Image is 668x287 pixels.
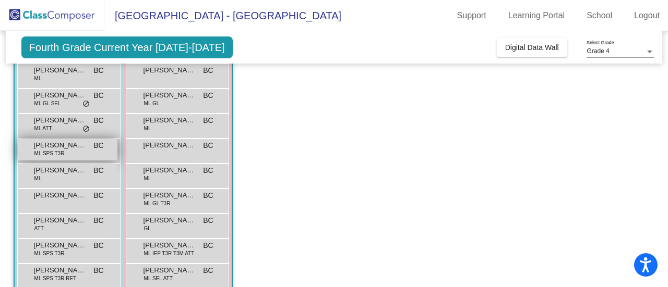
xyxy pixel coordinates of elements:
[144,199,171,207] span: ML GL T3R
[93,215,103,226] span: BC
[21,36,233,58] span: Fourth Grade Current Year [DATE]-[DATE]
[34,224,44,232] span: ATT
[449,7,495,24] a: Support
[578,7,621,24] a: School
[500,7,574,24] a: Learning Portal
[144,265,196,276] span: [PERSON_NAME]
[144,249,195,257] span: ML IEP T3R T3M ATT
[34,174,42,182] span: ML
[93,65,103,76] span: BC
[144,274,173,282] span: ML SEL ATT
[82,100,90,108] span: do_not_disturb_alt
[93,90,103,101] span: BC
[34,74,42,82] span: ML
[144,240,196,251] span: [PERSON_NAME]
[34,240,86,251] span: [PERSON_NAME]
[203,90,213,101] span: BC
[34,274,77,282] span: ML SPS T3R RET
[203,190,213,201] span: BC
[144,99,160,107] span: ML GL
[34,124,52,132] span: ML ATT
[144,65,196,76] span: [PERSON_NAME]
[144,124,151,132] span: ML
[104,7,341,24] span: [GEOGRAPHIC_DATA] - [GEOGRAPHIC_DATA]
[203,65,213,76] span: BC
[203,165,213,176] span: BC
[34,249,65,257] span: ML SPS T3R
[203,240,213,251] span: BC
[34,140,86,151] span: [PERSON_NAME]
[34,215,86,226] span: [PERSON_NAME]
[93,240,103,251] span: BC
[144,215,196,226] span: [PERSON_NAME]
[34,165,86,176] span: [PERSON_NAME]
[144,90,196,101] span: [PERSON_NAME]
[144,190,196,201] span: [PERSON_NAME]
[203,115,213,126] span: BC
[144,140,196,151] span: [PERSON_NAME]
[203,140,213,151] span: BC
[144,174,151,182] span: ML
[34,149,65,157] span: ML SPS T3R
[144,224,151,232] span: GL
[93,115,103,126] span: BC
[34,65,86,76] span: [PERSON_NAME] [PERSON_NAME]
[93,265,103,276] span: BC
[34,99,61,107] span: ML GL SEL
[93,190,103,201] span: BC
[497,38,567,57] button: Digital Data Wall
[93,165,103,176] span: BC
[144,165,196,176] span: [PERSON_NAME]
[203,215,213,226] span: BC
[82,125,90,133] span: do_not_disturb_alt
[34,90,86,101] span: [PERSON_NAME]
[34,115,86,126] span: [PERSON_NAME]
[34,190,86,201] span: [PERSON_NAME]
[93,140,103,151] span: BC
[587,47,609,55] span: Grade 4
[203,265,213,276] span: BC
[505,43,559,52] span: Digital Data Wall
[626,7,668,24] a: Logout
[144,115,196,126] span: [PERSON_NAME]
[34,265,86,276] span: [PERSON_NAME]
